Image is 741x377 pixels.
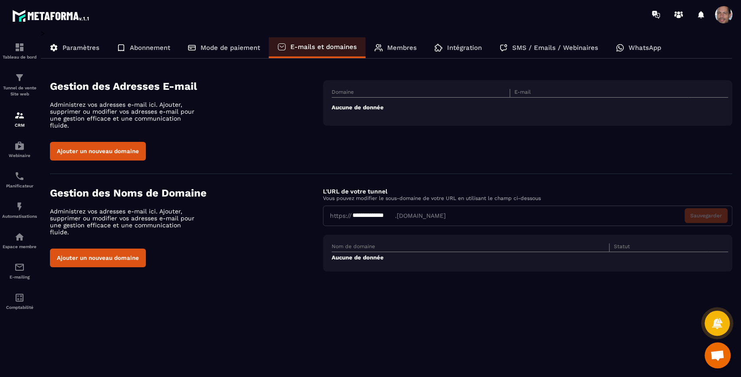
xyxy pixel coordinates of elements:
img: accountant [14,292,25,303]
p: Planificateur [2,184,37,188]
a: schedulerschedulerPlanificateur [2,164,37,195]
a: formationformationTunnel de vente Site web [2,66,37,104]
p: Abonnement [130,44,170,52]
p: Membres [387,44,417,52]
a: automationsautomationsAutomatisations [2,195,37,225]
td: Aucune de donnée [332,252,728,263]
th: E-mail [510,89,688,98]
img: automations [14,201,25,212]
p: SMS / Emails / Webinaires [512,44,598,52]
a: emailemailE-mailing [2,256,37,286]
p: Comptabilité [2,305,37,310]
p: E-mailing [2,275,37,279]
p: Intégration [447,44,482,52]
p: Mode de paiement [201,44,260,52]
a: formationformationTableau de bord [2,36,37,66]
a: automationsautomationsEspace membre [2,225,37,256]
button: Ajouter un nouveau domaine [50,249,146,267]
div: > [41,29,732,285]
th: Nom de domaine [332,243,609,252]
h4: Gestion des Noms de Domaine [50,187,323,199]
p: Webinaire [2,153,37,158]
th: Statut [609,243,708,252]
label: L'URL de votre tunnel [323,188,387,195]
img: logo [12,8,90,23]
p: E-mails et domaines [290,43,357,51]
a: automationsautomationsWebinaire [2,134,37,164]
a: accountantaccountantComptabilité [2,286,37,316]
td: Aucune de donnée [332,98,728,118]
p: Vous pouvez modifier le sous-domaine de votre URL en utilisant le champ ci-dessous [323,195,732,201]
img: email [14,262,25,272]
p: Tableau de bord [2,55,37,59]
img: formation [14,72,25,83]
button: Ajouter un nouveau domaine [50,142,146,161]
th: Domaine [332,89,510,98]
img: automations [14,232,25,242]
img: automations [14,141,25,151]
h4: Gestion des Adresses E-mail [50,80,323,92]
a: formationformationCRM [2,104,37,134]
p: Espace membre [2,244,37,249]
p: Tunnel de vente Site web [2,85,37,97]
p: Administrez vos adresses e-mail ici. Ajouter, supprimer ou modifier vos adresses e-mail pour une ... [50,208,202,236]
div: Ouvrir le chat [705,342,731,368]
p: Administrez vos adresses e-mail ici. Ajouter, supprimer ou modifier vos adresses e-mail pour une ... [50,101,202,129]
img: formation [14,110,25,121]
img: formation [14,42,25,52]
img: scheduler [14,171,25,181]
p: Paramètres [63,44,99,52]
p: CRM [2,123,37,128]
p: Automatisations [2,214,37,219]
p: WhatsApp [629,44,661,52]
